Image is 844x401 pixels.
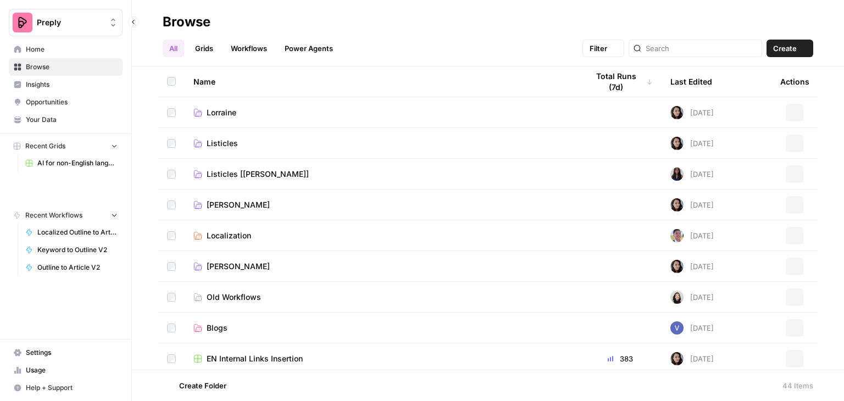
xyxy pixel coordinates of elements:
a: Your Data [9,111,123,129]
a: Power Agents [278,40,340,57]
img: a7rrxm5wz29u8zxbh4kkc1rcm4rd [670,321,684,335]
div: 383 [588,353,653,364]
a: Opportunities [9,93,123,111]
span: Create Folder [179,380,226,391]
span: [PERSON_NAME] [207,261,270,272]
a: Keyword to Outline V2 [20,241,123,259]
span: Filter [590,43,607,54]
a: All [163,40,184,57]
span: Lorraine [207,107,236,118]
a: Localized Outline to Article [20,224,123,241]
button: Recent Workflows [9,207,123,224]
img: 99f2gcj60tl1tjps57nny4cf0tt1 [670,229,684,242]
div: [DATE] [670,106,714,119]
a: AI for non-English languages [20,154,123,172]
img: 0od0somutai3rosqwdkhgswflu93 [670,137,684,150]
div: [DATE] [670,321,714,335]
div: [DATE] [670,260,714,273]
span: Preply [37,17,103,28]
img: Preply Logo [13,13,32,32]
div: Total Runs (7d) [588,66,653,97]
span: Your Data [26,115,118,125]
a: Usage [9,361,123,379]
a: [PERSON_NAME] [193,199,570,210]
div: [DATE] [670,198,714,211]
a: Listicles [[PERSON_NAME]] [193,169,570,180]
span: Localized Outline to Article [37,227,118,237]
div: Name [193,66,570,97]
img: 0od0somutai3rosqwdkhgswflu93 [670,260,684,273]
a: Workflows [224,40,274,57]
img: 0od0somutai3rosqwdkhgswflu93 [670,352,684,365]
a: Localization [193,230,570,241]
a: Old Workflows [193,292,570,303]
div: [DATE] [670,168,714,181]
div: [DATE] [670,352,714,365]
span: Keyword to Outline V2 [37,245,118,255]
span: Blogs [207,322,227,333]
span: [PERSON_NAME] [207,199,270,210]
a: Listicles [193,138,570,149]
span: Help + Support [26,383,118,393]
a: Settings [9,344,123,361]
img: t5ef5oef8zpw1w4g2xghobes91mw [670,291,684,304]
a: Outline to Article V2 [20,259,123,276]
button: Recent Grids [9,138,123,154]
button: Filter [582,40,624,57]
div: [DATE] [670,137,714,150]
a: Blogs [193,322,570,333]
span: Recent Grids [25,141,65,151]
a: [PERSON_NAME] [193,261,570,272]
button: Workspace: Preply [9,9,123,36]
img: 0od0somutai3rosqwdkhgswflu93 [670,198,684,211]
a: Home [9,41,123,58]
div: Last Edited [670,66,712,97]
div: [DATE] [670,229,714,242]
a: Browse [9,58,123,76]
span: Opportunities [26,97,118,107]
span: Usage [26,365,118,375]
a: Grids [188,40,220,57]
span: EN Internal Links Insertion [207,353,303,364]
span: Outline to Article V2 [37,263,118,272]
button: Create Folder [163,377,233,394]
span: Localization [207,230,251,241]
div: [DATE] [670,291,714,304]
span: Browse [26,62,118,72]
input: Search [646,43,757,54]
img: rox323kbkgutb4wcij4krxobkpon [670,168,684,181]
a: Insights [9,76,123,93]
span: Listicles [207,138,238,149]
a: EN Internal Links Insertion [193,353,570,364]
button: Create [767,40,813,57]
span: Insights [26,80,118,90]
span: Settings [26,348,118,358]
span: Home [26,44,118,54]
button: Help + Support [9,379,123,397]
a: Lorraine [193,107,570,118]
span: AI for non-English languages [37,158,118,168]
span: Create [773,43,797,54]
span: Recent Workflows [25,210,82,220]
span: Old Workflows [207,292,261,303]
img: 0od0somutai3rosqwdkhgswflu93 [670,106,684,119]
div: Actions [780,66,809,97]
div: Browse [163,13,210,31]
span: Listicles [[PERSON_NAME]] [207,169,309,180]
div: 44 Items [782,380,813,391]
